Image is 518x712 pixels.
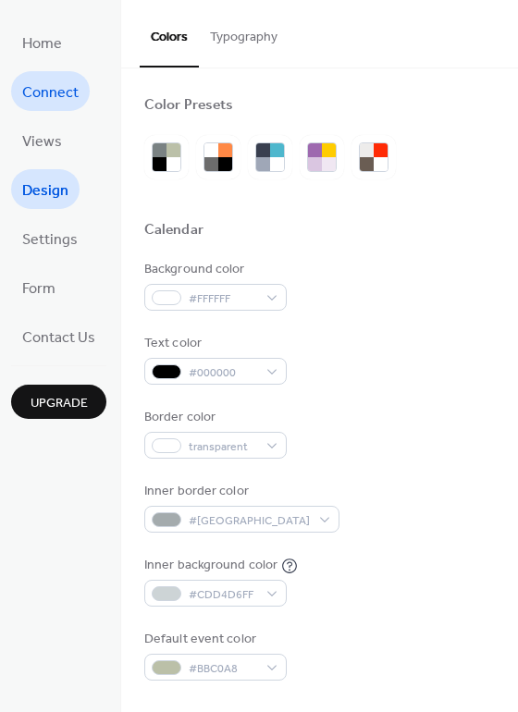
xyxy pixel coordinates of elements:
[11,385,106,419] button: Upgrade
[11,316,106,356] a: Contact Us
[22,79,79,107] span: Connect
[11,218,89,258] a: Settings
[11,267,67,307] a: Form
[22,30,62,58] span: Home
[189,659,257,679] span: #BBC0A8
[189,511,310,531] span: #[GEOGRAPHIC_DATA]
[189,585,257,605] span: #CDD4D6FF
[144,408,283,427] div: Border color
[189,363,257,383] span: #000000
[11,169,80,209] a: Design
[144,96,233,116] div: Color Presets
[31,394,88,413] span: Upgrade
[144,482,336,501] div: Inner border color
[22,275,55,303] span: Form
[11,71,90,111] a: Connect
[22,226,78,254] span: Settings
[144,630,283,649] div: Default event color
[22,177,68,205] span: Design
[22,128,62,156] span: Views
[11,120,73,160] a: Views
[189,289,257,309] span: #FFFFFF
[144,260,283,279] div: Background color
[144,221,203,240] div: Calendar
[189,437,257,457] span: transparent
[22,324,95,352] span: Contact Us
[11,22,73,62] a: Home
[144,556,277,575] div: Inner background color
[144,334,283,353] div: Text color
